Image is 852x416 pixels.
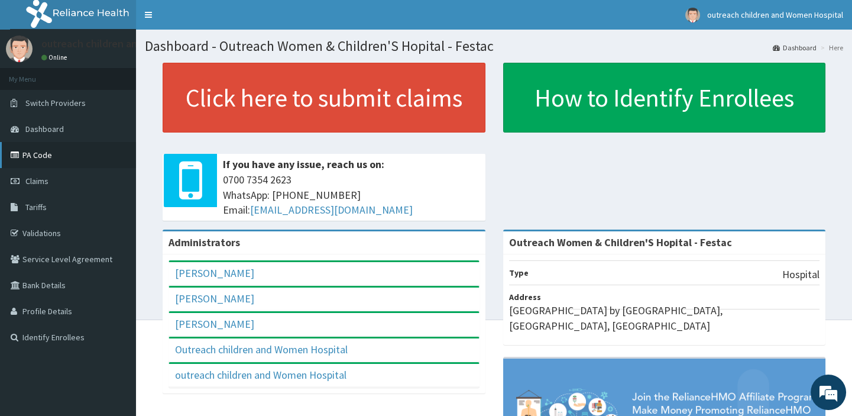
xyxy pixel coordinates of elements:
[175,343,348,356] a: Outreach children and Women Hospital
[175,368,346,382] a: outreach children and Women Hospital
[175,266,254,280] a: [PERSON_NAME]
[25,98,86,108] span: Switch Providers
[6,36,33,62] img: User Image
[25,202,47,212] span: Tariffs
[41,38,221,49] p: outreach children and Women Hospital
[169,236,240,249] b: Administrators
[41,53,70,62] a: Online
[685,8,700,22] img: User Image
[175,292,254,305] a: [PERSON_NAME]
[773,43,817,53] a: Dashboard
[223,157,384,171] b: If you have any issue, reach us on:
[250,203,413,217] a: [EMAIL_ADDRESS][DOMAIN_NAME]
[818,43,843,53] li: Here
[145,38,843,54] h1: Dashboard - Outreach Women & Children'S Hopital - Festac
[25,124,64,134] span: Dashboard
[509,303,820,333] p: [GEOGRAPHIC_DATA] by [GEOGRAPHIC_DATA], [GEOGRAPHIC_DATA], [GEOGRAPHIC_DATA]
[25,176,48,186] span: Claims
[223,172,480,218] span: 0700 7354 2623 WhatsApp: [PHONE_NUMBER] Email:
[163,63,485,133] a: Click here to submit claims
[509,267,529,278] b: Type
[509,292,541,302] b: Address
[175,317,254,331] a: [PERSON_NAME]
[782,267,819,282] p: Hospital
[503,63,826,133] a: How to Identify Enrollees
[707,9,843,20] span: outreach children and Women Hospital
[509,236,732,249] strong: Outreach Women & Children'S Hopital - Festac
